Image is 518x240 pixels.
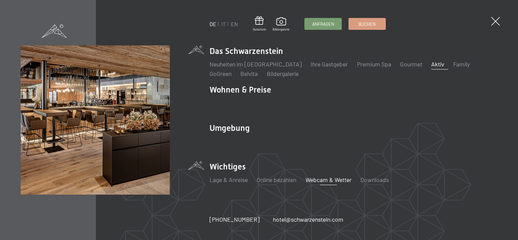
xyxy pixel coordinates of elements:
a: Bildergalerie [273,17,290,32]
a: Gourmet [400,60,422,68]
a: DE [210,21,216,27]
a: Family [453,60,470,68]
a: Anfragen [305,18,341,29]
a: Lage & Anreise [210,176,248,183]
a: [PHONE_NUMBER] [210,215,260,224]
a: Neuheiten im [GEOGRAPHIC_DATA] [210,60,302,68]
a: hotel@schwarzenstein.com [273,215,343,224]
a: Bildergalerie [267,70,299,77]
a: IT [221,21,226,27]
a: Ihre Gastgeber [311,60,348,68]
a: Buchen [349,18,385,29]
a: Gutschein [253,16,266,32]
a: Premium Spa [357,60,391,68]
a: Belvita [240,70,258,77]
span: [PHONE_NUMBER] [210,216,260,223]
a: Online bezahlen [257,176,296,183]
a: EN [231,21,238,27]
span: Bildergalerie [273,27,290,32]
a: Downloads [360,176,389,183]
a: Webcam & Wetter [305,176,352,183]
span: Gutschein [253,27,266,32]
a: GoGreen [210,70,232,77]
span: Anfragen [312,21,334,27]
span: Buchen [358,21,376,27]
a: Aktiv [431,60,444,68]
